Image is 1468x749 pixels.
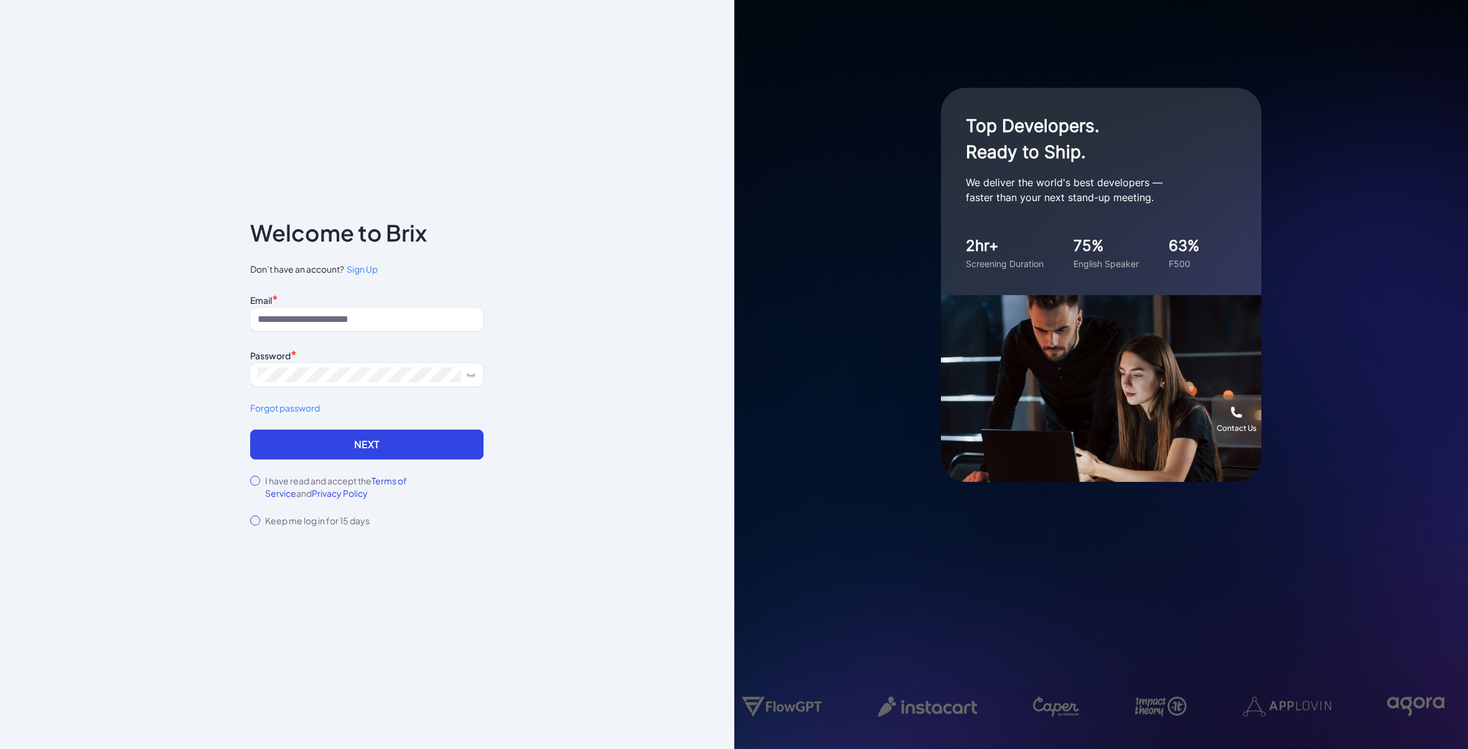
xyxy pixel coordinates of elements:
div: Screening Duration [966,257,1044,270]
label: Keep me log in for 15 days [265,514,370,527]
div: 63% [1169,235,1200,257]
button: Next [250,430,484,459]
div: 75% [1073,235,1139,257]
label: Password [250,350,291,361]
label: Email [250,294,272,306]
p: Welcome to Brix [250,223,427,243]
p: We deliver the world's best developers — faster than your next stand-up meeting. [966,175,1215,205]
a: Sign Up [344,263,378,276]
a: Forgot password [250,402,484,415]
div: English Speaker [1073,257,1139,270]
div: 2hr+ [966,235,1044,257]
span: Don’t have an account? [250,263,484,276]
span: Privacy Policy [312,488,368,499]
div: Contact Us [1217,423,1256,433]
span: Terms of Service [265,475,407,499]
div: F500 [1169,257,1200,270]
span: Sign Up [347,263,378,275]
h1: Top Developers. Ready to Ship. [966,113,1215,165]
label: I have read and accept the and [265,474,484,499]
button: Contact Us [1212,395,1261,445]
